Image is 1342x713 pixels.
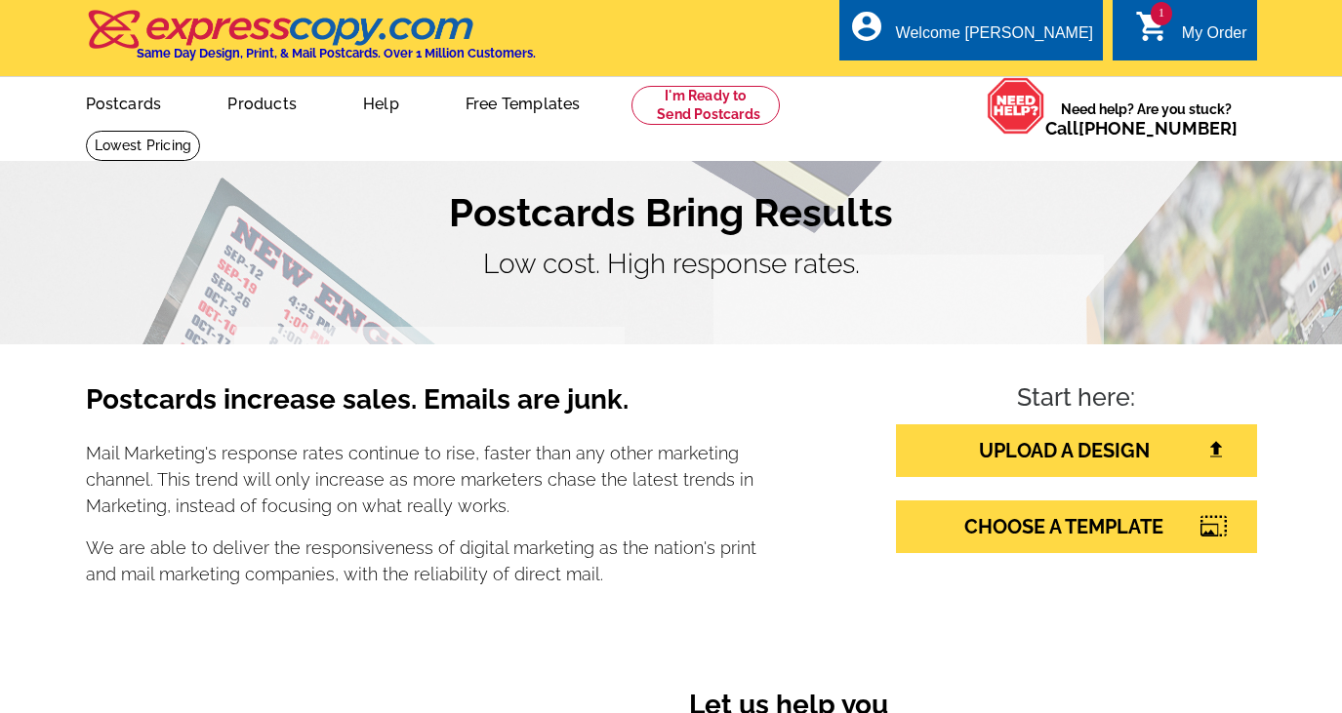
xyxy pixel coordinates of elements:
a: [PHONE_NUMBER] [1078,118,1238,139]
a: UPLOAD A DESIGN [896,424,1257,477]
i: account_circle [849,9,884,44]
p: We are able to deliver the responsiveness of digital marketing as the nation's print and mail mar... [86,535,757,587]
a: Products [196,79,328,125]
h4: Start here: [896,383,1257,416]
a: CHOOSE A TEMPLATE [896,500,1257,553]
span: 1 [1151,2,1172,25]
a: Help [332,79,430,125]
span: Need help? Are you stuck? [1045,99,1247,139]
div: Welcome [PERSON_NAME] [896,24,1093,52]
p: Low cost. High response rates. [86,244,1257,285]
a: Postcards [55,79,193,125]
h4: Same Day Design, Print, & Mail Postcards. Over 1 Million Customers. [137,46,536,60]
h1: Postcards Bring Results [86,189,1257,236]
i: shopping_cart [1135,9,1170,44]
p: Mail Marketing's response rates continue to rise, faster than any other marketing channel. This t... [86,440,757,519]
h3: Postcards increase sales. Emails are junk. [86,383,757,432]
span: Call [1045,118,1238,139]
a: 1 shopping_cart My Order [1135,21,1247,46]
img: help [987,77,1045,135]
a: Same Day Design, Print, & Mail Postcards. Over 1 Million Customers. [86,23,536,60]
div: My Order [1182,24,1247,52]
a: Free Templates [434,79,612,125]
